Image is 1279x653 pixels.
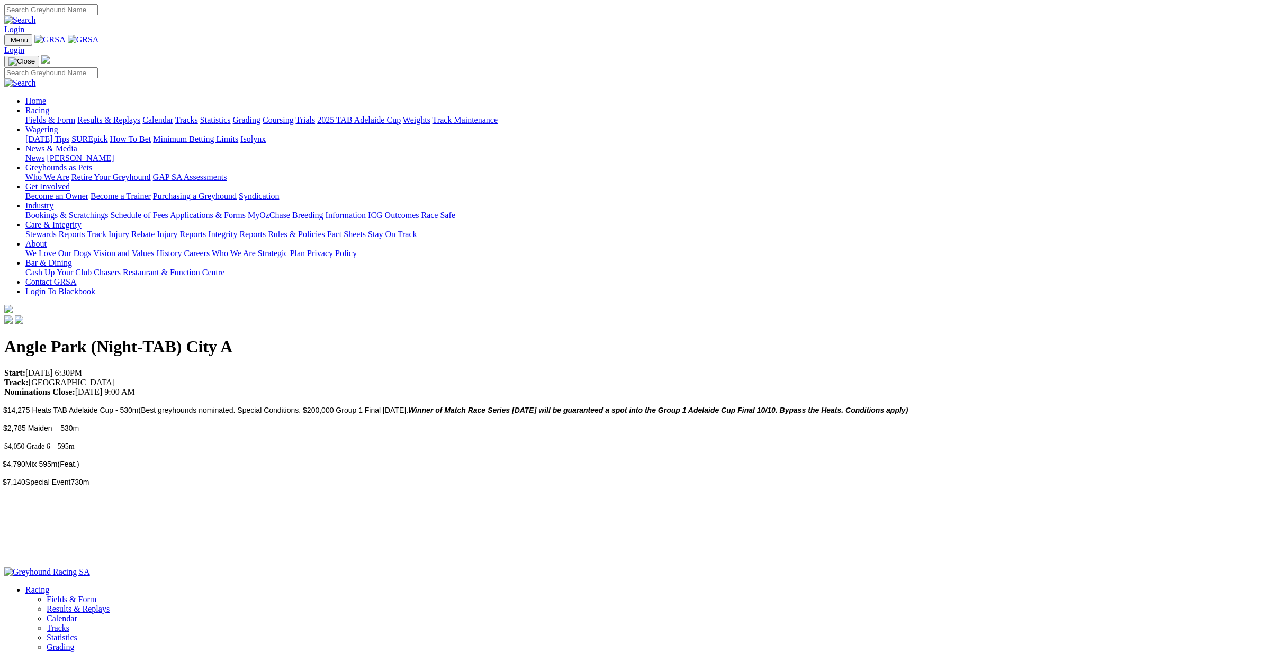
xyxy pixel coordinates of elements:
a: Get Involved [25,182,70,191]
a: Stewards Reports [25,230,85,239]
a: Wagering [25,125,58,134]
a: Login [4,46,24,55]
a: Fact Sheets [327,230,366,239]
img: GRSA [68,35,99,44]
a: News [25,153,44,162]
span: $14,275 Heats TAB Adelaide Cup - 530m [3,406,139,414]
a: SUREpick [71,134,107,143]
img: logo-grsa-white.png [4,305,13,313]
img: Search [4,78,36,88]
a: Track Injury Rebate [87,230,155,239]
div: News & Media [25,153,1275,163]
a: Integrity Reports [208,230,266,239]
a: Calendar [47,614,77,623]
p: [DATE] 6:30PM [GEOGRAPHIC_DATA] [DATE] 9:00 AM [4,368,1275,397]
a: Retire Your Greyhound [71,173,151,182]
a: Chasers Restaurant & Function Centre [94,268,224,277]
a: Isolynx [240,134,266,143]
span: Menu [11,36,28,44]
a: Who We Are [212,249,256,258]
a: Statistics [200,115,231,124]
a: Login To Blackbook [25,287,95,296]
a: History [156,249,182,258]
a: Grading [233,115,260,124]
span: $2,785 Maiden – 530m [3,424,79,432]
a: Racing [25,106,49,115]
a: Fields & Form [25,115,75,124]
a: Rules & Policies [268,230,325,239]
span: 730m [70,478,89,486]
span: Mix 595m [3,460,79,468]
img: Close [8,57,35,66]
div: Racing [25,115,1275,125]
a: Become an Owner [25,192,88,201]
a: Become a Trainer [91,192,151,201]
a: Applications & Forms [170,211,246,220]
a: Racing [25,585,49,594]
a: Race Safe [421,211,455,220]
img: facebook.svg [4,315,13,324]
div: Care & Integrity [25,230,1275,239]
a: Track Maintenance [433,115,498,124]
img: twitter.svg [15,315,23,324]
img: logo-grsa-white.png [41,55,50,64]
a: Purchasing a Greyhound [153,192,237,201]
a: Bar & Dining [25,258,72,267]
a: Contact GRSA [25,277,76,286]
span: (Best greyhounds nominated. Special Conditions. $200,000 Group 1 Final [DATE]. [139,406,908,414]
strong: Nominations Close: [4,387,75,396]
a: Strategic Plan [258,249,305,258]
h1: Angle Park (Night-TAB) City A [4,337,1275,357]
div: Bar & Dining [25,268,1275,277]
a: Syndication [239,192,279,201]
a: Who We Are [25,173,69,182]
div: About [25,249,1275,258]
a: Login [4,25,24,34]
a: Care & Integrity [25,220,82,229]
a: How To Bet [110,134,151,143]
a: Tracks [175,115,198,124]
a: Industry [25,201,53,210]
div: Greyhounds as Pets [25,173,1275,182]
a: Privacy Policy [307,249,357,258]
a: Statistics [47,633,77,642]
a: Calendar [142,115,173,124]
div: Wagering [25,134,1275,144]
a: About [25,239,47,248]
a: Careers [184,249,210,258]
a: Tracks [47,623,69,632]
a: News & Media [25,144,77,153]
a: Injury Reports [157,230,206,239]
a: Fields & Form [47,595,96,604]
a: Bookings & Scratchings [25,211,108,220]
img: Greyhound Racing SA [4,567,90,577]
img: GRSA [34,35,66,44]
a: Grading [47,642,74,651]
a: Stay On Track [368,230,417,239]
i: Winner of Match Race Series [DATE] will be guaranteed a spot into the Group 1 Adelaide Cup Final ... [408,406,908,414]
a: Schedule of Fees [110,211,168,220]
span: $7,140 [3,478,89,486]
input: Search [4,4,98,15]
div: Get Involved [25,192,1275,201]
div: Industry [25,211,1275,220]
a: We Love Our Dogs [25,249,91,258]
a: Coursing [263,115,294,124]
span: Special Event [25,478,89,486]
span: (Feat.) [58,460,79,468]
button: Toggle navigation [4,34,32,46]
a: [DATE] Tips [25,134,69,143]
a: Vision and Values [93,249,154,258]
button: Toggle navigation [4,56,39,67]
a: 2025 TAB Adelaide Cup [317,115,401,124]
a: MyOzChase [248,211,290,220]
img: Search [4,15,36,25]
span: $4,790 [3,460,25,468]
a: [PERSON_NAME] [47,153,114,162]
a: ICG Outcomes [368,211,419,220]
strong: Start: [4,368,25,377]
a: Cash Up Your Club [25,268,92,277]
a: Home [25,96,46,105]
a: Results & Replays [77,115,140,124]
input: Search [4,67,98,78]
